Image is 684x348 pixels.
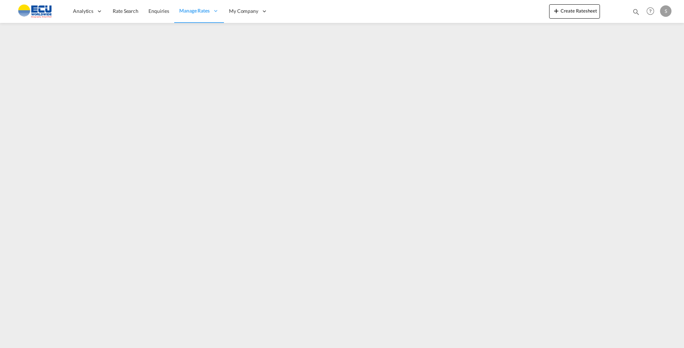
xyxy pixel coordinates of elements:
[73,8,93,15] span: Analytics
[11,3,59,19] img: 6cccb1402a9411edb762cf9624ab9cda.png
[632,8,640,19] div: icon-magnify
[660,5,671,17] div: S
[229,8,258,15] span: My Company
[113,8,138,14] span: Rate Search
[632,8,640,16] md-icon: icon-magnify
[179,7,210,14] span: Manage Rates
[552,6,561,15] md-icon: icon-plus 400-fg
[148,8,169,14] span: Enquiries
[644,5,660,18] div: Help
[644,5,656,17] span: Help
[549,4,600,19] button: icon-plus 400-fgCreate Ratesheet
